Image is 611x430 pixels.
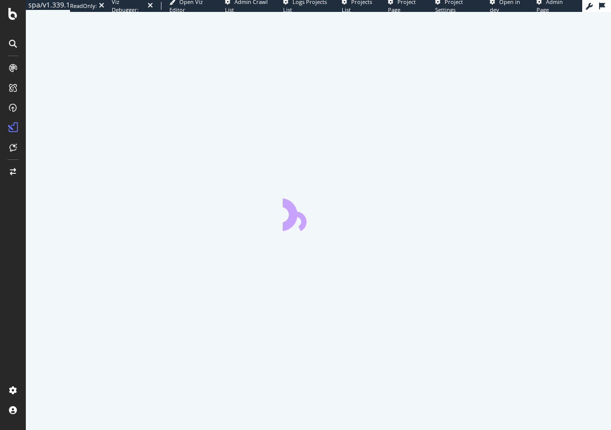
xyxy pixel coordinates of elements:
div: ReadOnly: [70,2,97,10]
div: animation [283,195,354,231]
